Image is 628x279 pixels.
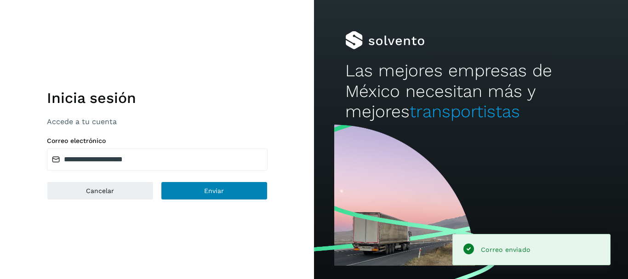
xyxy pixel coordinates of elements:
[204,188,224,194] span: Enviar
[47,182,154,200] button: Cancelar
[161,182,268,200] button: Enviar
[481,246,530,253] span: Correo enviado
[345,61,596,122] h2: Las mejores empresas de México necesitan más y mejores
[47,137,268,145] label: Correo electrónico
[86,188,114,194] span: Cancelar
[47,89,268,107] h1: Inicia sesión
[47,117,268,126] p: Accede a tu cuenta
[410,102,520,121] span: transportistas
